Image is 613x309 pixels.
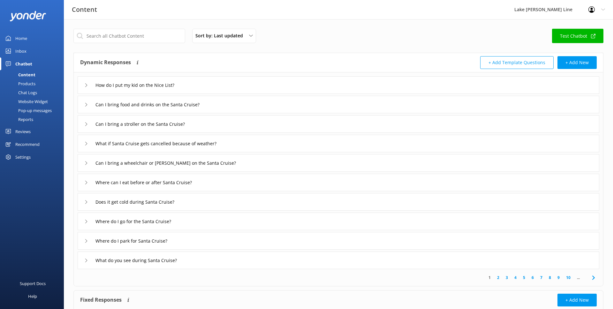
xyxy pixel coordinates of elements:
[4,79,35,88] div: Products
[10,11,46,21] img: yonder-white-logo.png
[15,32,27,45] div: Home
[15,45,26,57] div: Inbox
[557,294,597,306] button: + Add New
[4,70,64,79] a: Content
[546,275,554,281] a: 8
[4,70,35,79] div: Content
[480,56,554,69] button: + Add Template Questions
[4,106,64,115] a: Pop-up messages
[73,29,185,43] input: Search all Chatbot Content
[4,97,64,106] a: Website Widget
[72,4,97,15] h3: Content
[15,151,31,163] div: Settings
[4,115,64,124] a: Reports
[4,115,33,124] div: Reports
[4,106,52,115] div: Pop-up messages
[80,294,122,306] h4: Fixed Responses
[494,275,503,281] a: 2
[552,29,603,43] a: Test Chatbot
[195,32,247,39] span: Sort by: Last updated
[574,275,583,281] span: ...
[4,79,64,88] a: Products
[537,275,546,281] a: 7
[4,88,37,97] div: Chat Logs
[4,97,48,106] div: Website Widget
[4,88,64,97] a: Chat Logs
[520,275,528,281] a: 5
[511,275,520,281] a: 4
[15,138,40,151] div: Recommend
[28,290,37,303] div: Help
[563,275,574,281] a: 10
[554,275,563,281] a: 9
[557,56,597,69] button: + Add New
[20,277,46,290] div: Support Docs
[485,275,494,281] a: 1
[503,275,511,281] a: 3
[15,125,31,138] div: Reviews
[528,275,537,281] a: 6
[15,57,32,70] div: Chatbot
[80,56,131,69] h4: Dynamic Responses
